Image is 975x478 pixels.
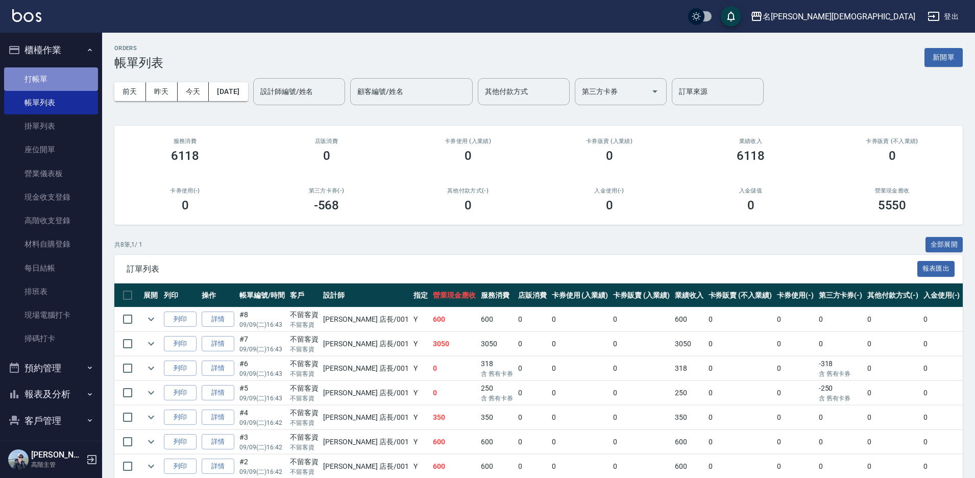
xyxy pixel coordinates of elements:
td: 0 [865,332,921,356]
th: 操作 [199,283,237,307]
img: Logo [12,9,41,22]
td: 350 [478,405,516,429]
td: 0 [921,405,963,429]
div: 不留客資 [290,408,319,418]
a: 報表匯出 [917,264,955,273]
td: 0 [611,405,672,429]
h2: 第三方卡券(-) [268,187,385,194]
p: 09/09 (二) 16:42 [239,467,285,476]
a: 座位開單 [4,138,98,161]
button: 員工及薪資 [4,434,98,460]
p: 09/09 (二) 16:43 [239,369,285,378]
p: 含 舊有卡券 [481,394,513,403]
a: 掛單列表 [4,114,98,138]
th: 卡券販賣 (不入業績) [706,283,774,307]
h3: 6118 [171,149,200,163]
td: -250 [816,381,865,405]
th: 卡券使用 (入業績) [549,283,611,307]
td: 0 [921,430,963,454]
td: Y [411,430,430,454]
p: 09/09 (二) 16:42 [239,443,285,452]
td: #4 [237,405,287,429]
h3: 5550 [878,198,907,212]
button: 全部展開 [925,237,963,253]
td: 0 [516,332,549,356]
button: expand row [143,361,159,376]
p: 不留客資 [290,345,319,354]
h3: 0 [889,149,896,163]
a: 帳單列表 [4,91,98,114]
td: 0 [516,381,549,405]
button: expand row [143,410,159,425]
p: 09/09 (二) 16:43 [239,320,285,329]
h2: 卡券販賣 (不入業績) [834,138,950,145]
td: 318 [672,356,706,380]
td: 0 [816,405,865,429]
p: 不留客資 [290,467,319,476]
td: 0 [516,405,549,429]
td: 0 [611,430,672,454]
a: 詳情 [202,361,234,376]
th: 設計師 [321,283,411,307]
td: [PERSON_NAME] 店長 /001 [321,332,411,356]
div: 不留客資 [290,334,319,345]
td: 0 [774,356,816,380]
h3: 0 [182,198,189,212]
td: 0 [516,356,549,380]
p: 含 舊有卡券 [819,394,863,403]
div: 不留客資 [290,309,319,320]
img: Person [8,449,29,470]
td: #8 [237,307,287,331]
a: 詳情 [202,434,234,450]
td: 250 [478,381,516,405]
a: 詳情 [202,312,234,327]
td: 0 [774,307,816,331]
p: 不留客資 [290,418,319,427]
button: expand row [143,336,159,351]
td: 0 [549,430,611,454]
td: 0 [865,430,921,454]
td: #7 [237,332,287,356]
h3: 0 [465,149,472,163]
button: [DATE] [209,82,248,101]
td: 0 [430,381,478,405]
td: 3050 [430,332,478,356]
td: #3 [237,430,287,454]
td: [PERSON_NAME] 店長 /001 [321,381,411,405]
h3: 帳單列表 [114,56,163,70]
p: 不留客資 [290,443,319,452]
a: 詳情 [202,336,234,352]
th: 營業現金應收 [430,283,478,307]
a: 詳情 [202,410,234,425]
button: 列印 [164,312,197,327]
h2: 卡券使用 (入業績) [409,138,526,145]
td: 0 [774,381,816,405]
td: 0 [611,332,672,356]
td: 0 [549,307,611,331]
td: 0 [865,381,921,405]
th: 列印 [161,283,199,307]
p: 09/09 (二) 16:43 [239,394,285,403]
h2: 營業現金應收 [834,187,950,194]
p: 09/09 (二) 16:43 [239,345,285,354]
p: 不留客資 [290,394,319,403]
div: 名[PERSON_NAME][DEMOGRAPHIC_DATA] [763,10,915,23]
td: [PERSON_NAME] 店長 /001 [321,430,411,454]
td: 0 [774,430,816,454]
button: expand row [143,459,159,474]
button: 登出 [923,7,963,26]
td: 0 [430,356,478,380]
th: 卡券販賣 (入業績) [611,283,672,307]
a: 高階收支登錄 [4,209,98,232]
td: #6 [237,356,287,380]
h2: 業績收入 [692,138,809,145]
span: 訂單列表 [127,264,917,274]
td: 0 [611,356,672,380]
button: 列印 [164,410,197,425]
td: 318 [478,356,516,380]
p: 09/09 (二) 16:42 [239,418,285,427]
button: 列印 [164,336,197,352]
td: 0 [549,332,611,356]
a: 詳情 [202,459,234,474]
button: expand row [143,312,159,327]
